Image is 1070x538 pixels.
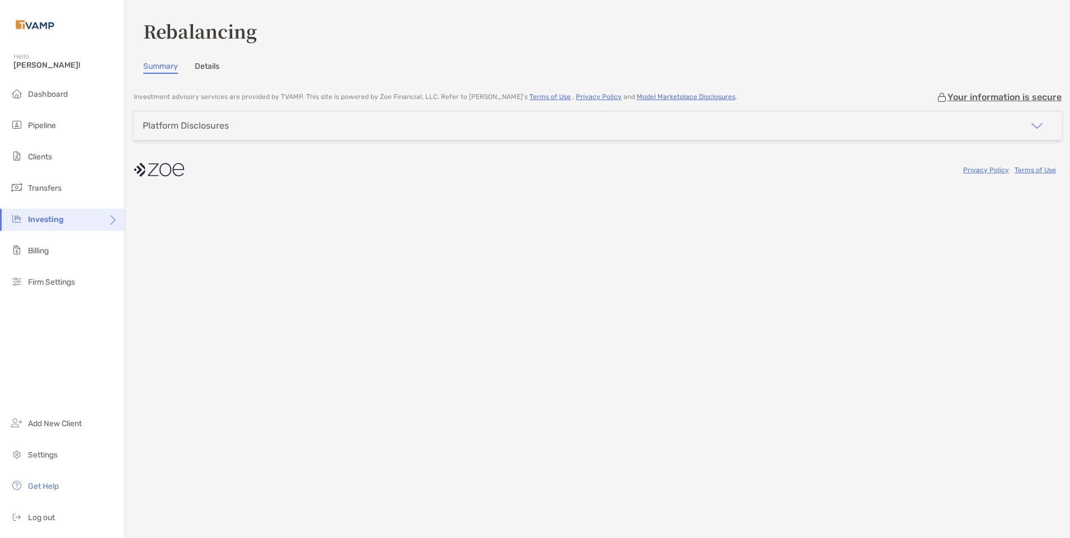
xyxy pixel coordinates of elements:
p: Your information is secure [947,92,1062,102]
img: logout icon [10,510,24,523]
img: firm-settings icon [10,275,24,288]
span: Settings [28,450,58,460]
img: investing icon [10,212,24,225]
a: Terms of Use [1015,166,1056,174]
img: add_new_client icon [10,416,24,430]
p: Investment advisory services are provided by TVAMP . This site is powered by Zoe Financial, LLC. ... [134,93,737,101]
span: Billing [28,246,49,256]
img: Zoe Logo [13,4,57,45]
span: Investing [28,215,64,224]
span: Get Help [28,482,59,491]
img: get-help icon [10,479,24,492]
span: [PERSON_NAME]! [13,60,118,70]
span: Transfers [28,183,62,193]
a: Model Marketplace Disclosures [637,93,735,101]
img: company logo [134,157,184,182]
img: transfers icon [10,181,24,194]
img: settings icon [10,447,24,461]
a: Privacy Policy [576,93,622,101]
img: pipeline icon [10,118,24,131]
a: Details [195,62,219,74]
a: Summary [143,62,178,74]
span: Log out [28,513,55,522]
img: icon arrow [1030,119,1044,133]
span: Clients [28,152,52,162]
img: billing icon [10,243,24,257]
a: Privacy Policy [963,166,1009,174]
a: Terms of Use [529,93,571,101]
span: Pipeline [28,121,56,130]
h3: Rebalancing [143,18,1052,44]
span: Firm Settings [28,277,75,287]
img: dashboard icon [10,87,24,100]
img: clients icon [10,149,24,163]
span: Add New Client [28,419,82,428]
span: Dashboard [28,89,68,99]
div: Platform Disclosures [143,120,229,131]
